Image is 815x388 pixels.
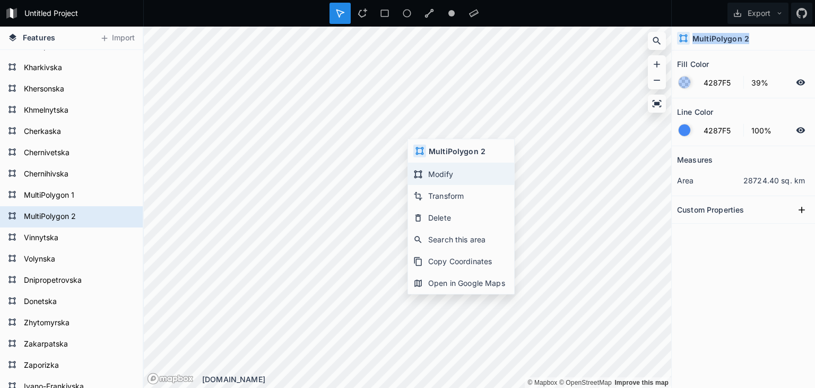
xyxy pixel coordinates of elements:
div: Transform [408,185,514,207]
div: Copy Coordinates [408,250,514,272]
button: Export [727,3,788,24]
button: Import [94,30,140,47]
a: Mapbox [527,379,557,386]
div: Open in Google Maps [408,272,514,294]
h2: Custom Properties [677,201,744,218]
h4: MultiPolygon 2 [429,146,485,157]
a: Map feedback [614,379,669,386]
dd: 28724.40 sq. km [743,175,810,186]
a: Mapbox logo [147,373,194,385]
div: Search this area [408,229,514,250]
a: OpenStreetMap [559,379,612,386]
div: Delete [408,207,514,229]
h2: Measures [677,151,713,168]
h4: MultiPolygon 2 [692,33,749,44]
h2: Line Color [677,104,713,120]
div: [DOMAIN_NAME] [202,374,671,385]
div: Modify [408,163,514,185]
span: Features [23,32,55,43]
dt: area [677,175,743,186]
h2: Fill Color [677,56,709,72]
